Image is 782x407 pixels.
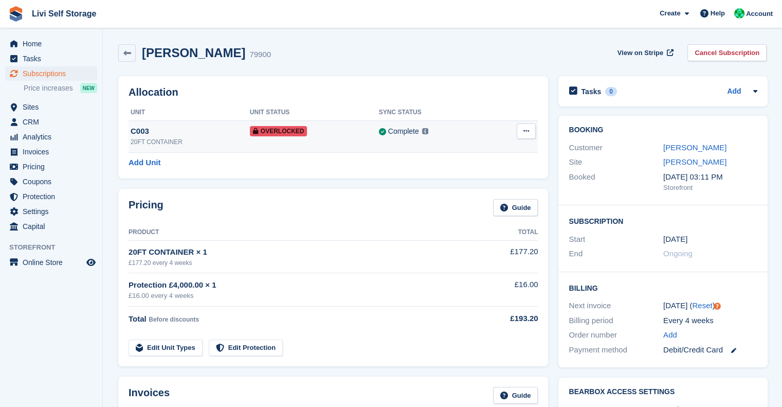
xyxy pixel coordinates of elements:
span: Tasks [23,51,84,66]
div: Tooltip anchor [713,302,722,311]
div: Complete [388,126,419,137]
a: menu [5,219,97,234]
a: Add Unit [129,157,160,169]
div: Every 4 weeks [663,315,758,327]
div: £16.00 every 4 weeks [129,291,476,301]
span: Settings [23,204,84,219]
a: Edit Protection [209,340,283,357]
div: £177.20 every 4 weeks [129,258,476,268]
span: Home [23,37,84,51]
span: Price increases [24,83,73,93]
a: [PERSON_NAME] [663,143,726,152]
a: Price increases NEW [24,82,97,94]
span: Pricing [23,160,84,174]
a: menu [5,51,97,66]
a: menu [5,174,97,189]
img: Joe Robertson [734,8,744,19]
a: menu [5,100,97,114]
div: Customer [569,142,663,154]
th: Unit [129,104,250,121]
h2: Booking [569,126,757,134]
a: menu [5,37,97,51]
div: 79900 [249,49,271,61]
td: £177.20 [476,240,538,273]
span: Create [660,8,680,19]
a: Livi Self Storage [28,5,100,22]
div: Order number [569,329,663,341]
a: menu [5,204,97,219]
time: 2025-04-01 00:00:00 UTC [663,234,687,245]
div: NEW [80,83,97,93]
a: Reset [692,301,712,310]
img: icon-info-grey-7440780725fd019a000dd9b08b2336e03edf1995a4989e88bcd33f0948082b44.svg [422,128,428,134]
div: 20FT CONTAINER × 1 [129,246,476,258]
span: Coupons [23,174,84,189]
a: menu [5,189,97,204]
div: C003 [131,126,250,137]
span: Overlocked [250,126,307,136]
a: [PERSON_NAME] [663,157,726,166]
a: menu [5,115,97,129]
div: [DATE] 03:11 PM [663,171,758,183]
span: Ongoing [663,249,693,258]
span: Sites [23,100,84,114]
div: £193.20 [476,313,538,325]
a: menu [5,160,97,174]
a: menu [5,130,97,144]
a: menu [5,255,97,270]
span: Before discounts [149,316,199,323]
a: menu [5,145,97,159]
span: Protection [23,189,84,204]
span: Storefront [9,242,102,253]
div: 0 [605,87,617,96]
td: £16.00 [476,273,538,307]
span: Analytics [23,130,84,144]
div: 20FT CONTAINER [131,137,250,147]
th: Product [129,224,476,241]
th: Total [476,224,538,241]
span: Subscriptions [23,66,84,81]
div: Debit/Credit Card [663,344,758,356]
a: Cancel Subscription [687,44,767,61]
h2: BearBox Access Settings [569,388,757,396]
h2: Subscription [569,216,757,226]
th: Unit Status [250,104,379,121]
h2: Invoices [129,387,170,404]
span: Help [711,8,725,19]
a: Guide [493,387,538,404]
span: Account [746,9,773,19]
span: Invoices [23,145,84,159]
span: Online Store [23,255,84,270]
div: [DATE] ( ) [663,300,758,312]
div: Booked [569,171,663,193]
a: Edit Unit Types [129,340,203,357]
div: Protection £4,000.00 × 1 [129,279,476,291]
a: Preview store [85,256,97,269]
div: Site [569,156,663,168]
div: Billing period [569,315,663,327]
h2: Pricing [129,199,163,216]
a: menu [5,66,97,81]
th: Sync Status [379,104,490,121]
div: Next invoice [569,300,663,312]
a: View on Stripe [613,44,676,61]
img: stora-icon-8386f47178a22dfd0bd8f6a31ec36ba5ce8667c1dd55bd0f319d3a0aa187defe.svg [8,6,24,22]
h2: [PERSON_NAME] [142,46,245,60]
span: CRM [23,115,84,129]
div: Storefront [663,183,758,193]
a: Guide [493,199,538,216]
span: Capital [23,219,84,234]
div: Payment method [569,344,663,356]
span: Total [129,314,147,323]
span: View on Stripe [617,48,663,58]
div: End [569,248,663,260]
a: Add [727,86,741,98]
h2: Tasks [581,87,601,96]
div: Start [569,234,663,245]
h2: Billing [569,282,757,293]
a: Add [663,329,677,341]
h2: Allocation [129,86,538,98]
